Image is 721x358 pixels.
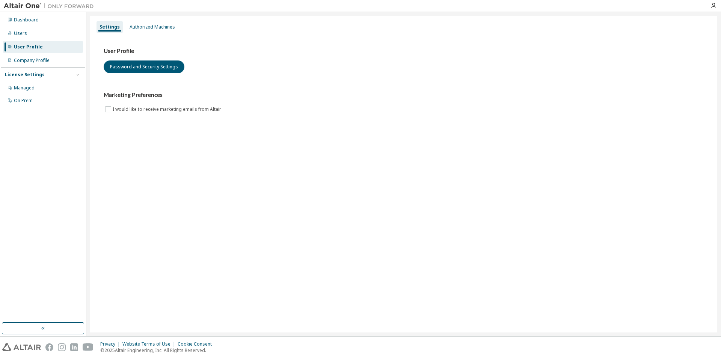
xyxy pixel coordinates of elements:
img: linkedin.svg [70,343,78,351]
img: altair_logo.svg [2,343,41,351]
label: I would like to receive marketing emails from Altair [113,105,223,114]
h3: Marketing Preferences [104,91,704,99]
div: Authorized Machines [130,24,175,30]
img: facebook.svg [45,343,53,351]
div: Company Profile [14,57,50,63]
img: youtube.svg [83,343,94,351]
p: © 2025 Altair Engineering, Inc. All Rights Reserved. [100,347,216,353]
div: Dashboard [14,17,39,23]
div: Users [14,30,27,36]
div: Privacy [100,341,122,347]
img: instagram.svg [58,343,66,351]
div: License Settings [5,72,45,78]
div: Managed [14,85,35,91]
div: Cookie Consent [178,341,216,347]
div: User Profile [14,44,43,50]
img: Altair One [4,2,98,10]
div: Settings [100,24,120,30]
button: Password and Security Settings [104,60,184,73]
div: Website Terms of Use [122,341,178,347]
h3: User Profile [104,47,704,55]
div: On Prem [14,98,33,104]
